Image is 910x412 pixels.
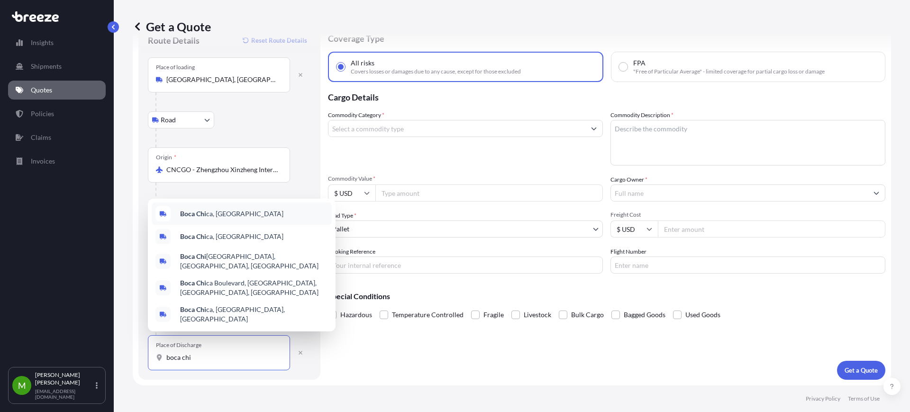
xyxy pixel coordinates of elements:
input: Origin [166,165,278,174]
p: Quotes [31,85,52,95]
span: Livestock [524,308,551,322]
label: Booking Reference [328,247,375,256]
span: ca Boulevard, [GEOGRAPHIC_DATA], [GEOGRAPHIC_DATA], [GEOGRAPHIC_DATA] [180,278,328,297]
span: Freight Cost [610,211,885,219]
span: Commodity Value [328,175,603,183]
b: Boca Chi [180,279,206,287]
p: Main transport mode [148,201,311,209]
div: Origin [156,154,176,161]
span: M [18,381,26,390]
span: Load Type [328,211,356,220]
p: Claims [31,133,51,142]
span: All risks [351,58,374,68]
span: Temperature Controlled [392,308,464,322]
div: Show suggestions [148,199,336,331]
p: Cargo Details [328,82,885,110]
p: [EMAIL_ADDRESS][DOMAIN_NAME] [35,388,94,400]
span: ca, [GEOGRAPHIC_DATA] [180,209,283,219]
input: Type amount [375,184,603,201]
b: Boca Chi [180,252,206,260]
b: Boca Chi [180,305,206,313]
b: Boca Chi [180,232,206,240]
label: Cargo Owner [610,175,647,184]
p: Shipments [31,62,62,71]
span: Hazardous [340,308,372,322]
label: Commodity Category [328,110,384,120]
p: Insights [31,38,54,47]
input: Your internal reference [328,256,603,274]
label: Flight Number [610,247,646,256]
span: Bagged Goods [624,308,665,322]
span: Used Goods [685,308,720,322]
input: Enter name [610,256,885,274]
span: "Free of Particular Average" - limited coverage for partial cargo loss or damage [633,68,825,75]
p: Special Conditions [328,293,885,300]
button: Select transport [148,111,214,128]
span: Bulk Cargo [571,308,604,322]
span: Covers losses or damages due to any cause, except for those excluded [351,68,521,75]
p: Privacy Policy [806,395,840,403]
input: Enter amount [658,220,885,238]
span: ca, [GEOGRAPHIC_DATA], [GEOGRAPHIC_DATA] [180,305,328,324]
div: Place of loading [156,64,195,71]
b: Boca Chi [180,210,206,218]
p: Get a Quote [133,19,211,34]
button: Show suggestions [585,120,602,137]
p: [PERSON_NAME] [PERSON_NAME] [35,371,94,386]
input: Select a commodity type [328,120,585,137]
p: Get a Quote [845,366,878,375]
span: Pallet [332,224,349,234]
span: Fragile [483,308,504,322]
input: Place of loading [166,75,278,84]
button: Show suggestions [868,184,885,201]
p: Terms of Use [848,395,880,403]
span: [GEOGRAPHIC_DATA], [GEOGRAPHIC_DATA], [GEOGRAPHIC_DATA] [180,252,328,271]
p: Invoices [31,156,55,166]
label: Commodity Description [610,110,673,120]
input: Place of Discharge [166,353,278,362]
span: Road [161,115,176,125]
p: Policies [31,109,54,119]
span: FPA [633,58,646,68]
div: Place of Discharge [156,341,201,349]
input: Full name [611,184,868,201]
span: ca, [GEOGRAPHIC_DATA] [180,232,283,241]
